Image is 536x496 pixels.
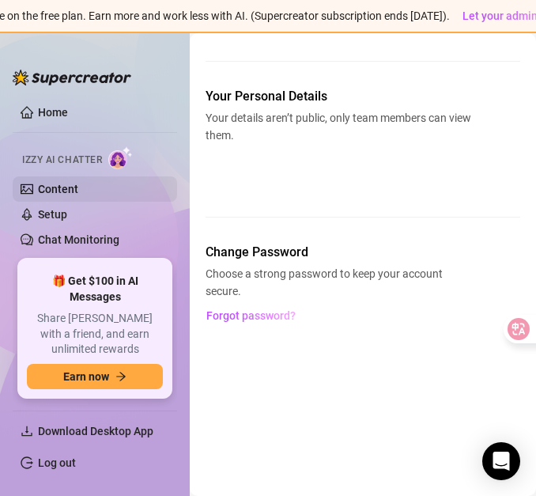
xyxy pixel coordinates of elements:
[38,183,78,195] a: Content
[21,425,33,437] span: download
[38,233,119,246] a: Chat Monitoring
[206,109,471,144] span: Your details aren’t public, only team members can view them.
[108,146,133,169] img: AI Chatter
[482,442,520,480] div: Open Intercom Messenger
[27,364,163,389] button: Earn nowarrow-right
[13,70,131,85] img: logo-BBDzfeDw.svg
[206,243,471,262] span: Change Password
[206,303,296,328] button: Forgot password?
[115,371,126,382] span: arrow-right
[206,87,471,106] span: Your Personal Details
[38,208,67,221] a: Setup
[27,274,163,305] span: 🎁 Get $100 in AI Messages
[206,265,471,300] span: Choose a strong password to keep your account secure.
[27,311,163,358] span: Share [PERSON_NAME] with a friend, and earn unlimited rewards
[38,106,68,119] a: Home
[63,370,109,383] span: Earn now
[206,309,296,322] span: Forgot password?
[22,153,102,168] span: Izzy AI Chatter
[38,456,76,469] a: Log out
[38,425,153,437] span: Download Desktop App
